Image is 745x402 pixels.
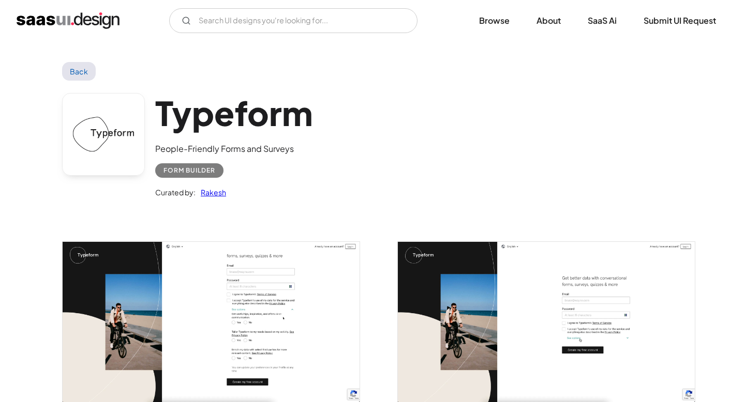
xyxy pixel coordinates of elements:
a: Submit UI Request [631,9,728,32]
a: Browse [467,9,522,32]
a: open lightbox [63,242,360,402]
input: Search UI designs you're looking for... [169,8,418,33]
div: Curated by: [155,186,196,198]
a: Rakesh [196,186,226,198]
a: About [524,9,573,32]
div: People-Friendly Forms and Surveys [155,143,312,155]
a: Back [62,62,96,81]
img: 6018de40d9c89fb7adfd2a6a_Typeform%20get%20started.jpg [398,242,695,402]
form: Email Form [169,8,418,33]
h1: Typeform [155,93,312,133]
a: home [17,12,120,29]
a: SaaS Ai [575,9,629,32]
a: open lightbox [398,242,695,402]
img: 6018de4019cb53f0c9ae1336_Typeform%20get%20started%202.jpg [63,242,360,402]
div: Form Builder [163,164,215,177]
